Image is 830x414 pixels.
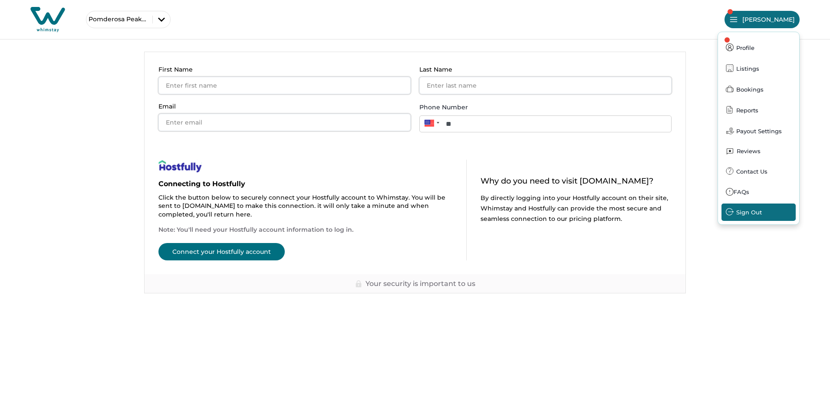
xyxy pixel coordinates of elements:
[721,39,796,56] button: Profile
[481,193,672,224] p: By directly logging into your Hostfully account on their site, Whimstay and Hostfully can provide...
[721,204,796,221] button: Sign Out
[158,226,452,234] p: Note: You'll need your Hostfully account information to log in.
[158,77,411,94] input: Enter first name
[419,103,666,112] label: Phone Number
[721,81,796,98] button: Bookings
[721,163,796,180] button: Contact Us
[158,66,405,73] p: First Name
[158,114,411,131] input: Enter email
[158,194,452,219] p: Click the button below to securely connect your Hostfully account to Whimstay. You will be sent t...
[419,77,672,94] input: Enter last name
[419,66,666,73] p: Last Name
[158,103,405,110] p: Email
[721,102,796,119] button: Reports
[721,143,796,159] a: Reviews
[158,243,285,260] button: Connect your Hostfully account
[725,11,800,28] button: [PERSON_NAME]
[86,16,147,23] p: Pomderosa Peak LLC
[30,7,65,32] img: Whimstay Host
[721,122,796,140] button: Payout Settings
[158,160,202,173] img: help-page-image
[481,177,672,186] p: Why do you need to visit [DOMAIN_NAME]?
[158,180,452,188] p: Connecting to Hostfully
[721,184,796,200] button: FAQs
[737,148,761,155] div: Reviews
[721,60,796,77] button: Listings
[419,115,442,131] div: United States: + 1
[86,11,171,28] button: Pomderosa Peak LLC
[366,279,475,288] p: Your security is important to us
